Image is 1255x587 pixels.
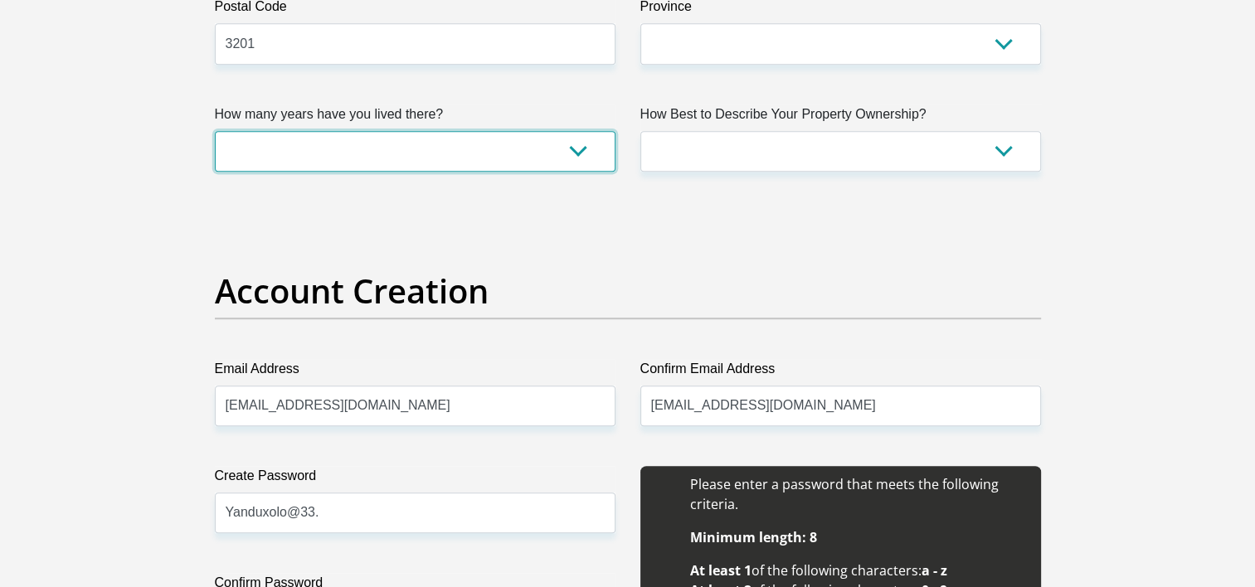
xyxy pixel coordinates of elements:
[640,131,1041,172] select: Please select a value
[640,359,1041,386] label: Confirm Email Address
[215,386,615,426] input: Email Address
[640,23,1041,64] select: Please Select a Province
[215,466,615,492] label: Create Password
[922,561,947,580] b: a - z
[690,474,1024,514] li: Please enter a password that meets the following criteria.
[690,560,1024,580] li: of the following characters:
[215,23,615,64] input: Postal Code
[690,528,817,546] b: Minimum length: 8
[215,492,615,533] input: Create Password
[215,359,615,386] label: Email Address
[690,561,752,580] b: At least 1
[215,131,615,172] select: Please select a value
[215,104,615,131] label: How many years have you lived there?
[640,104,1041,131] label: How Best to Describe Your Property Ownership?
[640,386,1041,426] input: Confirm Email Address
[215,271,1041,311] h2: Account Creation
